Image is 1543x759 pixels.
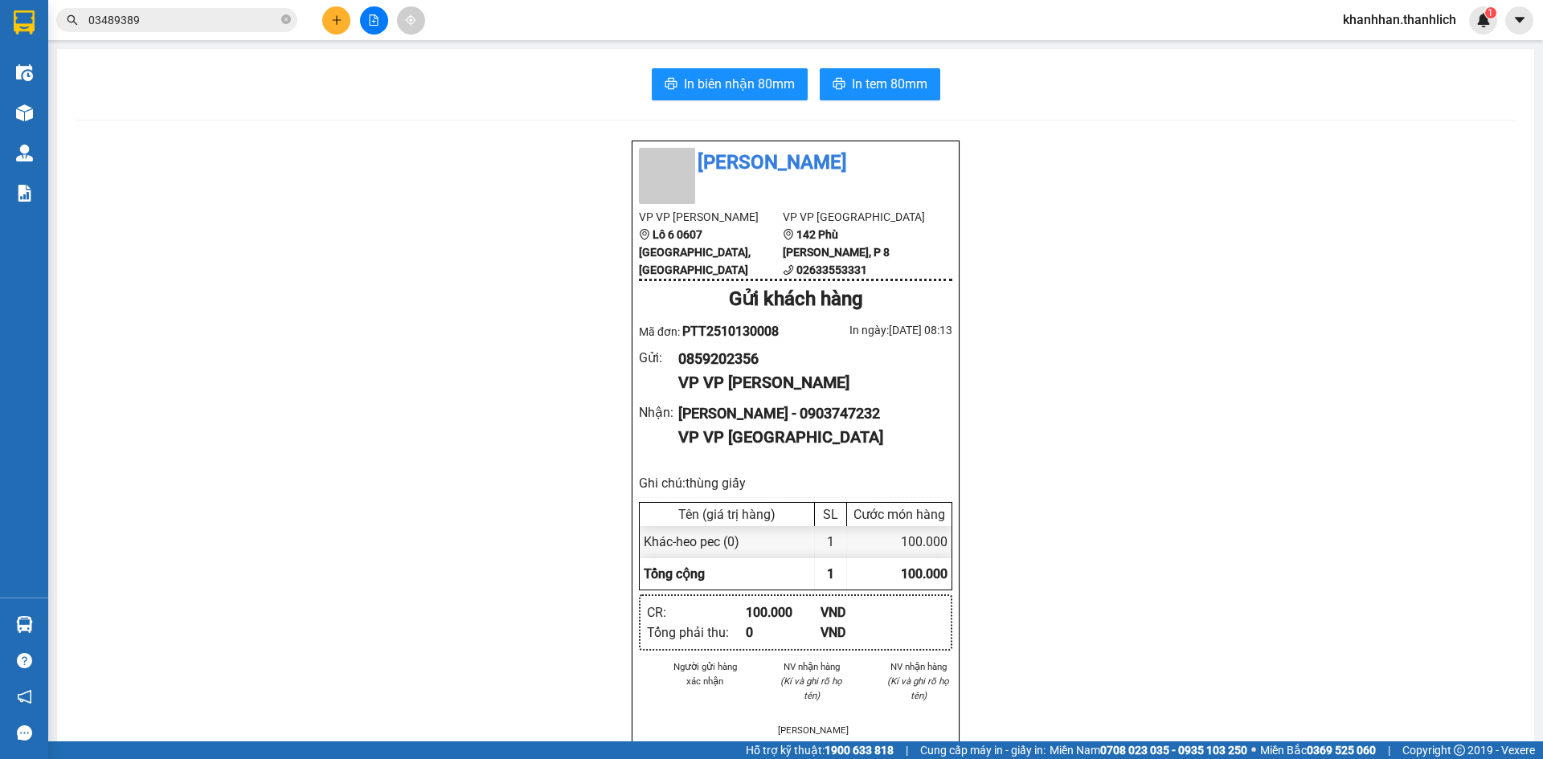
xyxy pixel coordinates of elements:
li: Người gửi hàng xác nhận [671,659,739,688]
span: ⚪️ [1251,747,1256,753]
b: Lô 6 0607 [GEOGRAPHIC_DATA], [GEOGRAPHIC_DATA] [639,228,751,276]
div: 1 [815,526,847,557]
span: caret-down [1512,13,1527,27]
span: environment [639,229,650,240]
button: file-add [360,6,388,35]
div: SL [819,507,842,522]
div: Gửi : [639,348,678,368]
span: close-circle [281,13,291,28]
img: warehouse-icon [16,616,33,633]
div: VP VP [GEOGRAPHIC_DATA] [678,425,939,450]
span: close-circle [281,14,291,24]
span: plus [331,14,342,26]
img: icon-new-feature [1476,13,1491,27]
img: solution-icon [16,185,33,202]
img: warehouse-icon [16,145,33,161]
li: VP VP [GEOGRAPHIC_DATA] [111,68,214,121]
div: Ghi chú: thùng giấy [639,473,952,493]
span: notification [17,689,32,704]
span: phone [783,264,794,275]
li: VP VP [PERSON_NAME] [8,68,111,104]
button: printerIn tem 80mm [820,68,940,100]
input: Tìm tên, số ĐT hoặc mã đơn [88,11,278,29]
div: 0 [746,622,821,643]
span: search [67,14,78,26]
span: Miền Nam [1050,741,1247,759]
span: In biên nhận 80mm [684,74,795,94]
li: [PERSON_NAME] [778,723,846,737]
span: message [17,725,32,741]
div: 100.000 [847,526,952,557]
i: (Kí và ghi rõ họ tên) [780,675,842,701]
div: CR : [647,602,746,622]
div: Nhận : [639,402,678,422]
span: | [906,741,908,759]
li: [PERSON_NAME] [639,148,952,178]
span: 1 [1488,7,1493,18]
div: Cước món hàng [851,507,947,522]
span: question-circle [17,653,32,668]
div: 100.000 [746,602,821,622]
span: environment [783,229,794,240]
li: [PERSON_NAME] [8,8,233,39]
span: khanhhan.thanhlich [1330,10,1469,30]
span: Cung cấp máy in - giấy in: [920,741,1046,759]
span: | [1388,741,1390,759]
div: Gửi khách hàng [639,284,952,315]
li: VP VP [PERSON_NAME] [639,208,783,226]
span: Tổng cộng [644,566,705,581]
button: printerIn biên nhận 80mm [652,68,808,100]
div: VND [821,622,895,643]
div: Mã đơn: [639,321,796,341]
div: VP VP [PERSON_NAME] [678,370,939,395]
strong: 0369 525 060 [1307,744,1376,757]
b: 02633553331 [796,263,867,276]
div: In ngày: [DATE] 08:13 [796,321,952,339]
b: 142 Phù [PERSON_NAME], P 8 [783,228,890,259]
strong: 0708 023 035 - 0935 103 250 [1100,744,1247,757]
button: aim [397,6,425,35]
i: (Kí và ghi rõ họ tên) [887,675,949,701]
li: NV nhận hàng [778,659,846,674]
span: 100.000 [901,566,947,581]
span: 1 [827,566,834,581]
div: Tổng phải thu : [647,622,746,643]
span: printer [833,77,845,92]
div: 0859202356 [678,348,939,370]
span: Hỗ trợ kỹ thuật: [746,741,894,759]
span: environment [8,107,19,118]
img: logo-vxr [14,10,35,35]
span: Miền Bắc [1260,741,1376,759]
strong: 1900 633 818 [825,744,894,757]
span: aim [405,14,416,26]
span: file-add [368,14,379,26]
img: warehouse-icon [16,104,33,121]
li: VP VP [GEOGRAPHIC_DATA] [783,208,927,226]
button: caret-down [1505,6,1533,35]
b: Lô 6 0607 [GEOGRAPHIC_DATA], [GEOGRAPHIC_DATA] [8,106,108,190]
div: Tên (giá trị hàng) [644,507,810,522]
span: printer [665,77,677,92]
button: plus [322,6,350,35]
sup: 1 [1485,7,1496,18]
div: VND [821,602,895,622]
span: Khác - heo pec (0) [644,534,739,549]
li: NV nhận hàng [884,659,952,674]
span: In tem 80mm [852,74,927,94]
img: warehouse-icon [16,64,33,81]
span: copyright [1454,745,1465,756]
div: [PERSON_NAME] - 0903747232 [678,402,939,425]
span: PTT2510130008 [682,324,779,339]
